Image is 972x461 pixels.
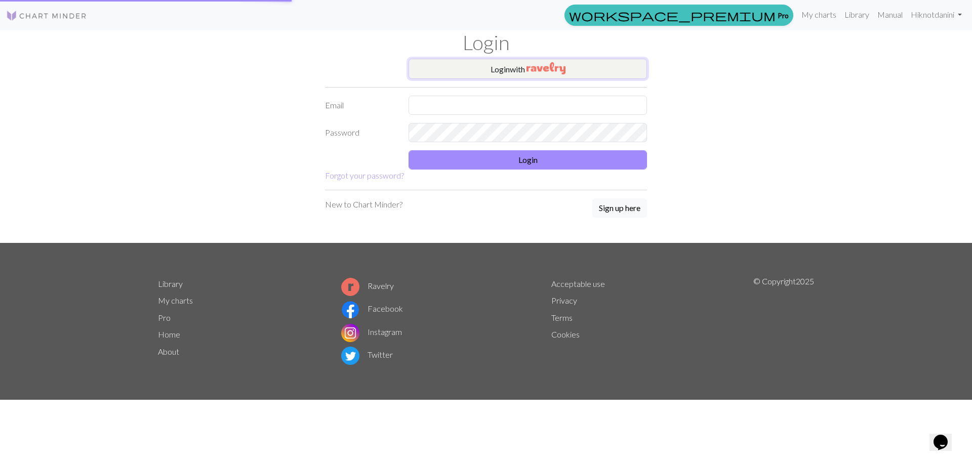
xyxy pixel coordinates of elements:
[319,123,402,142] label: Password
[341,350,393,359] a: Twitter
[341,304,403,313] a: Facebook
[551,296,577,305] a: Privacy
[6,10,87,22] img: Logo
[341,301,359,319] img: Facebook logo
[158,347,179,356] a: About
[409,150,647,170] button: Login
[158,329,180,339] a: Home
[341,324,359,342] img: Instagram logo
[907,5,966,25] a: Hiknotdanini
[569,8,776,22] span: workspace_premium
[325,198,402,211] p: New to Chart Minder?
[341,327,402,337] a: Instagram
[551,313,573,322] a: Terms
[341,281,394,290] a: Ravelry
[158,296,193,305] a: My charts
[158,279,183,288] a: Library
[592,198,647,219] a: Sign up here
[753,275,814,367] p: © Copyright 2025
[564,5,793,26] a: Pro
[797,5,840,25] a: My charts
[152,30,820,55] h1: Login
[873,5,907,25] a: Manual
[319,96,402,115] label: Email
[158,313,171,322] a: Pro
[551,329,580,339] a: Cookies
[592,198,647,218] button: Sign up here
[325,171,404,180] a: Forgot your password?
[341,278,359,296] img: Ravelry logo
[929,421,962,451] iframe: chat widget
[840,5,873,25] a: Library
[341,347,359,365] img: Twitter logo
[409,59,647,79] button: Loginwith
[551,279,605,288] a: Acceptable use
[526,62,565,74] img: Ravelry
